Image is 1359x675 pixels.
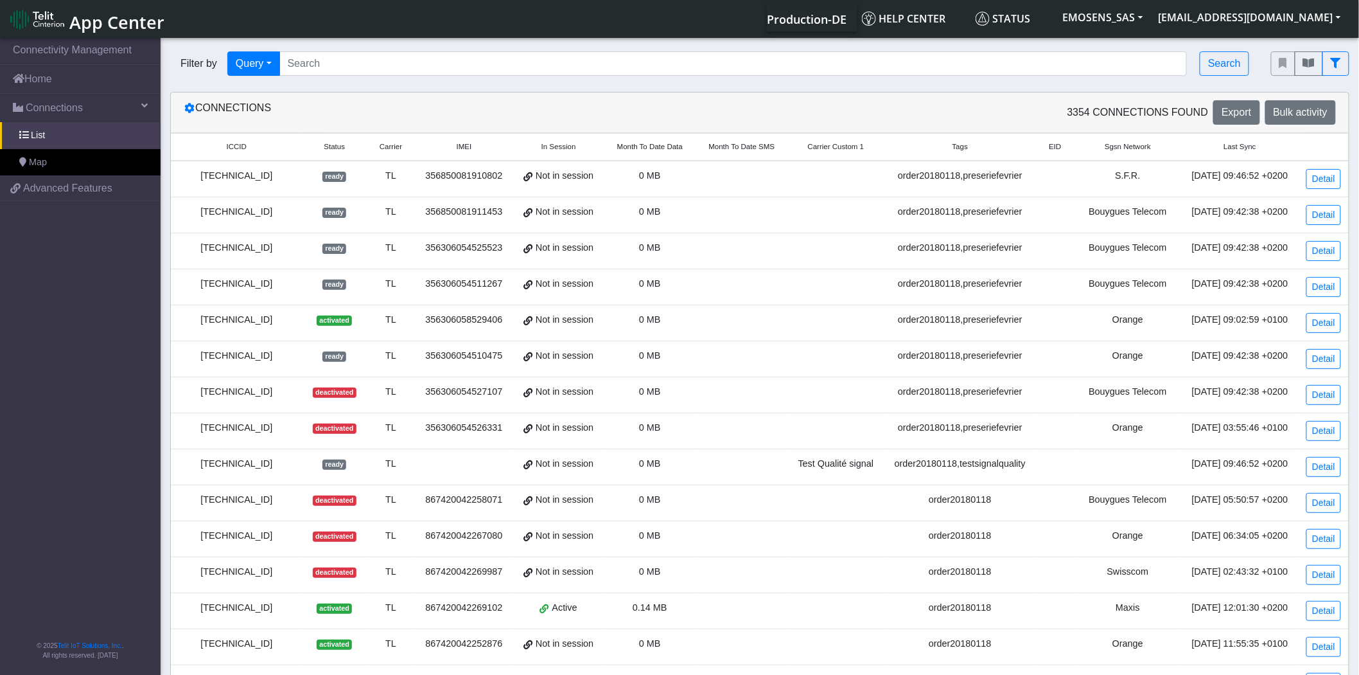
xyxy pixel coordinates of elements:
[1082,241,1174,255] div: Bouygues Telecom
[1189,421,1291,435] div: [DATE] 03:55:46 +0100
[862,12,946,26] span: Help center
[1306,457,1341,477] a: Detail
[179,493,295,507] div: [TECHNICAL_ID]
[322,172,346,182] span: ready
[26,100,83,116] span: Connections
[1189,385,1291,399] div: [DATE] 09:42:38 +0200
[892,493,1029,507] div: order20180118
[1082,313,1174,327] div: Orange
[179,385,295,399] div: [TECHNICAL_ID]
[892,349,1029,363] div: order20180118,preseriefevrier
[317,640,352,650] span: activated
[10,5,162,33] a: App Center
[374,241,407,255] div: TL
[1306,493,1341,513] a: Detail
[1049,141,1061,152] span: EID
[1274,107,1328,118] span: Bulk activity
[423,205,505,219] div: 356850081911453
[1189,169,1291,183] div: [DATE] 09:46:52 +0200
[536,457,593,471] span: Not in session
[423,241,505,255] div: 356306054525523
[1306,349,1341,369] a: Detail
[1082,169,1174,183] div: S.F.R.
[1306,313,1341,333] a: Detail
[374,313,407,327] div: TL
[892,205,1029,219] div: order20180118,preseriefevrier
[374,421,407,435] div: TL
[374,457,407,471] div: TL
[380,141,402,152] span: Carrier
[767,12,847,27] span: Production-DE
[322,460,346,470] span: ready
[639,530,661,541] span: 0 MB
[374,565,407,579] div: TL
[892,457,1029,471] div: order20180118,testsignalquality
[423,277,505,291] div: 356306054511267
[1189,277,1291,291] div: [DATE] 09:42:38 +0200
[1151,6,1349,29] button: [EMAIL_ADDRESS][DOMAIN_NAME]
[423,529,505,543] div: 867420042267080
[892,277,1029,291] div: order20180118,preseriefevrier
[179,637,295,651] div: [TECHNICAL_ID]
[313,568,356,578] span: deactivated
[374,349,407,363] div: TL
[317,316,352,326] span: activated
[536,313,593,327] span: Not in session
[374,205,407,219] div: TL
[374,601,407,615] div: TL
[179,421,295,435] div: [TECHNICAL_ID]
[1067,105,1209,120] span: 3354 Connections found
[639,242,661,253] span: 0 MB
[536,385,593,399] span: Not in session
[179,205,295,219] div: [TECHNICAL_ID]
[639,638,661,649] span: 0 MB
[639,170,661,181] span: 0 MB
[1189,457,1291,471] div: [DATE] 09:46:52 +0200
[1189,313,1291,327] div: [DATE] 09:02:59 +0100
[1306,529,1341,549] a: Detail
[639,458,661,469] span: 0 MB
[374,277,407,291] div: TL
[423,169,505,183] div: 356850081910802
[639,566,661,577] span: 0 MB
[374,529,407,543] div: TL
[1082,205,1174,219] div: Bouygues Telecom
[892,169,1029,183] div: order20180118,preseriefevrier
[639,314,661,325] span: 0 MB
[552,601,577,615] span: Active
[313,496,356,506] span: deactivated
[179,313,295,327] div: [TECHNICAL_ID]
[317,604,352,614] span: activated
[1271,51,1349,76] div: fitlers menu
[374,637,407,651] div: TL
[767,6,846,32] a: Your current platform instance
[639,350,661,361] span: 0 MB
[1082,637,1174,651] div: Orange
[10,9,64,30] img: logo-telit-cinterion-gw-new.png
[892,385,1029,399] div: order20180118,preseriefevrier
[1055,6,1151,29] button: EMOSENS_SAS
[1189,529,1291,543] div: [DATE] 06:34:05 +0200
[29,156,47,170] span: Map
[69,10,164,34] span: App Center
[639,422,661,433] span: 0 MB
[892,637,1029,651] div: order20180118
[374,493,407,507] div: TL
[1189,637,1291,651] div: [DATE] 11:55:35 +0100
[1265,100,1336,125] button: Bulk activity
[1105,141,1151,152] span: Sgsn Network
[892,565,1029,579] div: order20180118
[1189,565,1291,579] div: [DATE] 02:43:32 +0100
[1189,493,1291,507] div: [DATE] 05:50:57 +0200
[1306,169,1341,189] a: Detail
[633,602,667,613] span: 0.14 MB
[536,565,593,579] span: Not in session
[1222,107,1251,118] span: Export
[179,349,295,363] div: [TECHNICAL_ID]
[536,349,593,363] span: Not in session
[322,280,346,290] span: ready
[1082,529,1174,543] div: Orange
[1306,565,1341,585] a: Detail
[179,457,295,471] div: [TECHNICAL_ID]
[808,141,864,152] span: Carrier Custom 1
